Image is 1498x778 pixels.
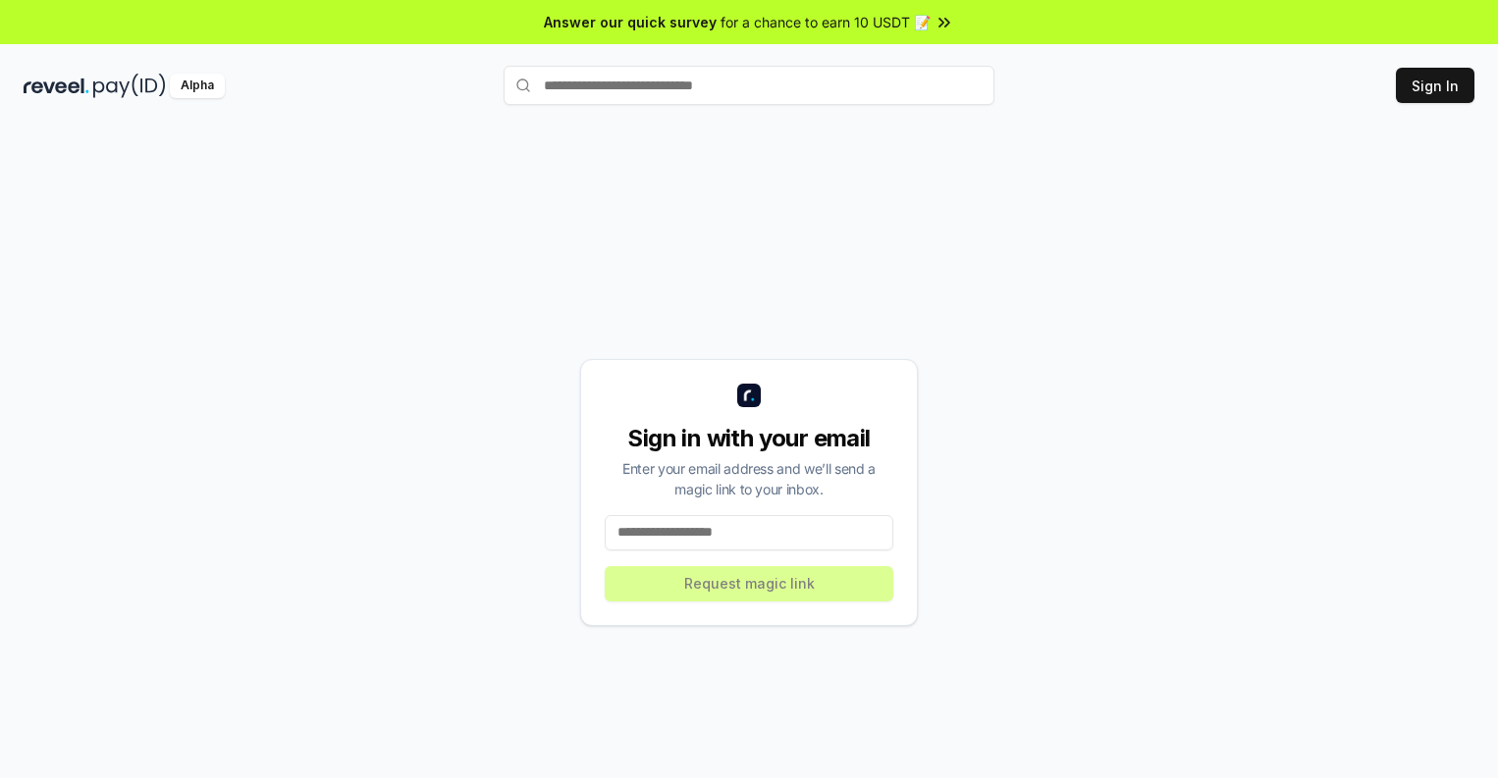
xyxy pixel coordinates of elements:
[605,423,893,454] div: Sign in with your email
[544,12,717,32] span: Answer our quick survey
[170,74,225,98] div: Alpha
[605,458,893,499] div: Enter your email address and we’ll send a magic link to your inbox.
[737,384,761,407] img: logo_small
[24,74,89,98] img: reveel_dark
[721,12,931,32] span: for a chance to earn 10 USDT 📝
[93,74,166,98] img: pay_id
[1396,68,1474,103] button: Sign In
